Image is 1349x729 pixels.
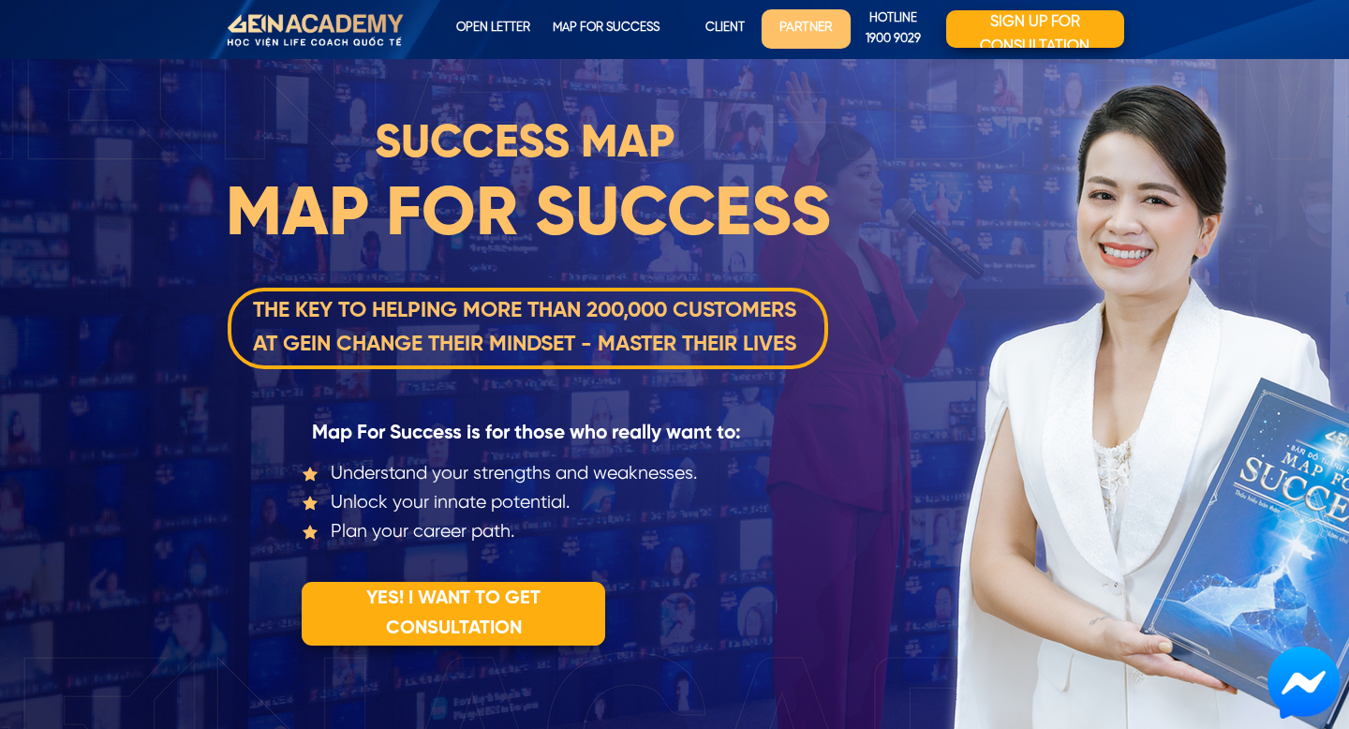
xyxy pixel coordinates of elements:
font: SUCCESS MAP [375,121,674,168]
font: map for success [553,22,660,34]
font: Partner [779,22,833,35]
font: AT GEIN CHANGE THEIR MINDSET - MASTER THEIR LIVES [253,334,796,356]
font: Map For Success is for those who really want to: [312,423,741,443]
font: 1900 9029 [866,33,921,45]
font: Open letter [456,22,530,35]
font: THE KEY TO HELPING MORE THAN 200,000 CUSTOMERS [253,300,796,322]
font: Hotline [869,13,917,25]
font: Plan your career path. [331,522,514,542]
font: MAP FOR SUCCESS [226,180,831,251]
font: CLIENT [705,22,745,34]
font: Unlock your innate potential. [331,493,570,513]
a: Hotline1900 9029 [841,10,946,48]
font: YES! I WANT TO GET CONSULTATION [366,588,541,638]
font: Sign up for consultation [980,14,1090,54]
font: Understand your strengths and weaknesses. [331,464,697,484]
